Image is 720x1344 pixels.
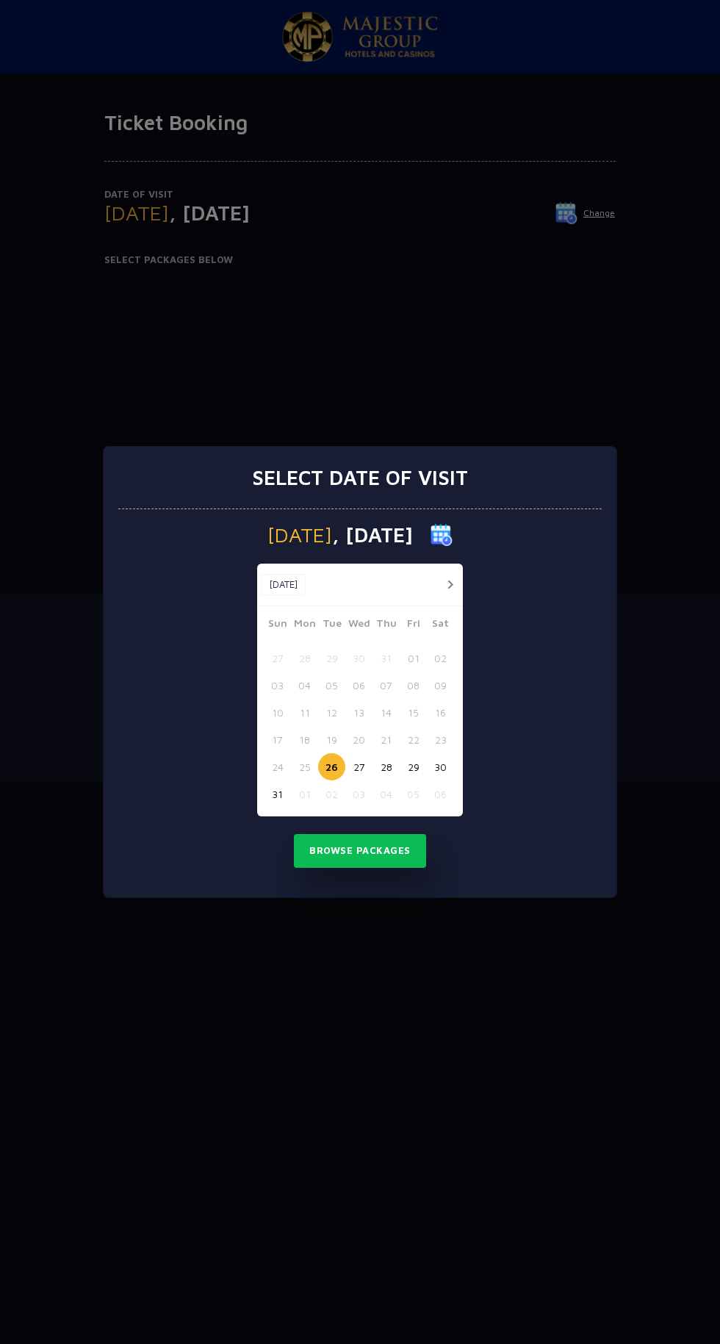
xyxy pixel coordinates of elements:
[318,780,345,808] button: 02
[345,615,372,636] span: Wed
[345,672,372,699] button: 06
[264,780,291,808] button: 31
[318,644,345,672] button: 29
[400,615,427,636] span: Fri
[427,726,454,753] button: 23
[264,672,291,699] button: 03
[318,726,345,753] button: 19
[345,726,372,753] button: 20
[261,574,306,596] button: [DATE]
[400,672,427,699] button: 08
[400,726,427,753] button: 22
[291,726,318,753] button: 18
[372,726,400,753] button: 21
[372,672,400,699] button: 07
[372,699,400,726] button: 14
[427,699,454,726] button: 16
[318,672,345,699] button: 05
[264,726,291,753] button: 17
[372,753,400,780] button: 28
[294,834,426,868] button: Browse Packages
[427,672,454,699] button: 09
[400,644,427,672] button: 01
[267,525,332,545] span: [DATE]
[291,672,318,699] button: 04
[400,699,427,726] button: 15
[345,753,372,780] button: 27
[252,465,468,490] h3: Select date of visit
[264,615,291,636] span: Sun
[400,753,427,780] button: 29
[372,644,400,672] button: 31
[427,615,454,636] span: Sat
[264,644,291,672] button: 27
[318,615,345,636] span: Tue
[318,753,345,780] button: 26
[318,699,345,726] button: 12
[264,699,291,726] button: 10
[427,644,454,672] button: 02
[291,699,318,726] button: 11
[332,525,413,545] span: , [DATE]
[345,699,372,726] button: 13
[427,753,454,780] button: 30
[345,644,372,672] button: 30
[431,524,453,546] img: calender icon
[400,780,427,808] button: 05
[372,780,400,808] button: 04
[427,780,454,808] button: 06
[264,753,291,780] button: 24
[372,615,400,636] span: Thu
[291,753,318,780] button: 25
[291,644,318,672] button: 28
[291,615,318,636] span: Mon
[345,780,372,808] button: 03
[291,780,318,808] button: 01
